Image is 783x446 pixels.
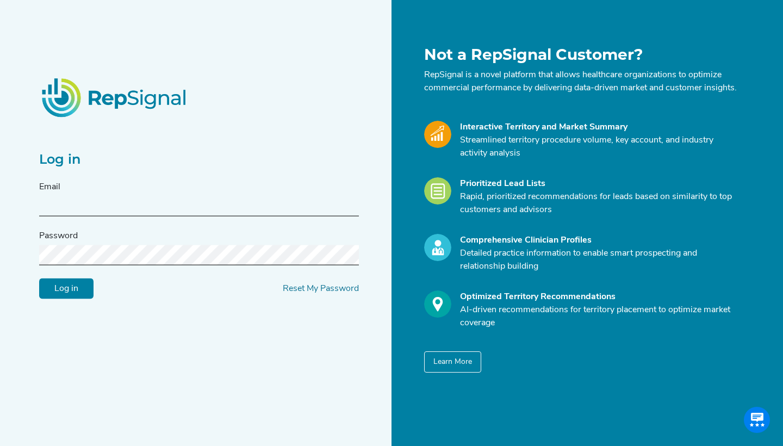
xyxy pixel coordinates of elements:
img: Profile_Icon.739e2aba.svg [424,234,451,261]
img: Leads_Icon.28e8c528.svg [424,177,451,205]
p: Rapid, prioritized recommendations for leads based on similarity to top customers and advisors [460,190,737,216]
label: Password [39,230,78,243]
a: Reset My Password [283,284,359,293]
img: RepSignalLogo.20539ed3.png [28,65,201,130]
input: Log in [39,278,94,299]
img: Optimize_Icon.261f85db.svg [424,290,451,318]
p: RepSignal is a novel platform that allows healthcare organizations to optimize commercial perform... [424,69,737,95]
div: Interactive Territory and Market Summary [460,121,737,134]
img: Market_Icon.a700a4ad.svg [424,121,451,148]
button: Learn More [424,351,481,373]
div: Comprehensive Clinician Profiles [460,234,737,247]
div: Prioritized Lead Lists [460,177,737,190]
h2: Log in [39,152,359,168]
p: Detailed practice information to enable smart prospecting and relationship building [460,247,737,273]
div: Optimized Territory Recommendations [460,290,737,303]
p: Streamlined territory procedure volume, key account, and industry activity analysis [460,134,737,160]
h1: Not a RepSignal Customer? [424,46,737,64]
p: AI-driven recommendations for territory placement to optimize market coverage [460,303,737,330]
label: Email [39,181,60,194]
